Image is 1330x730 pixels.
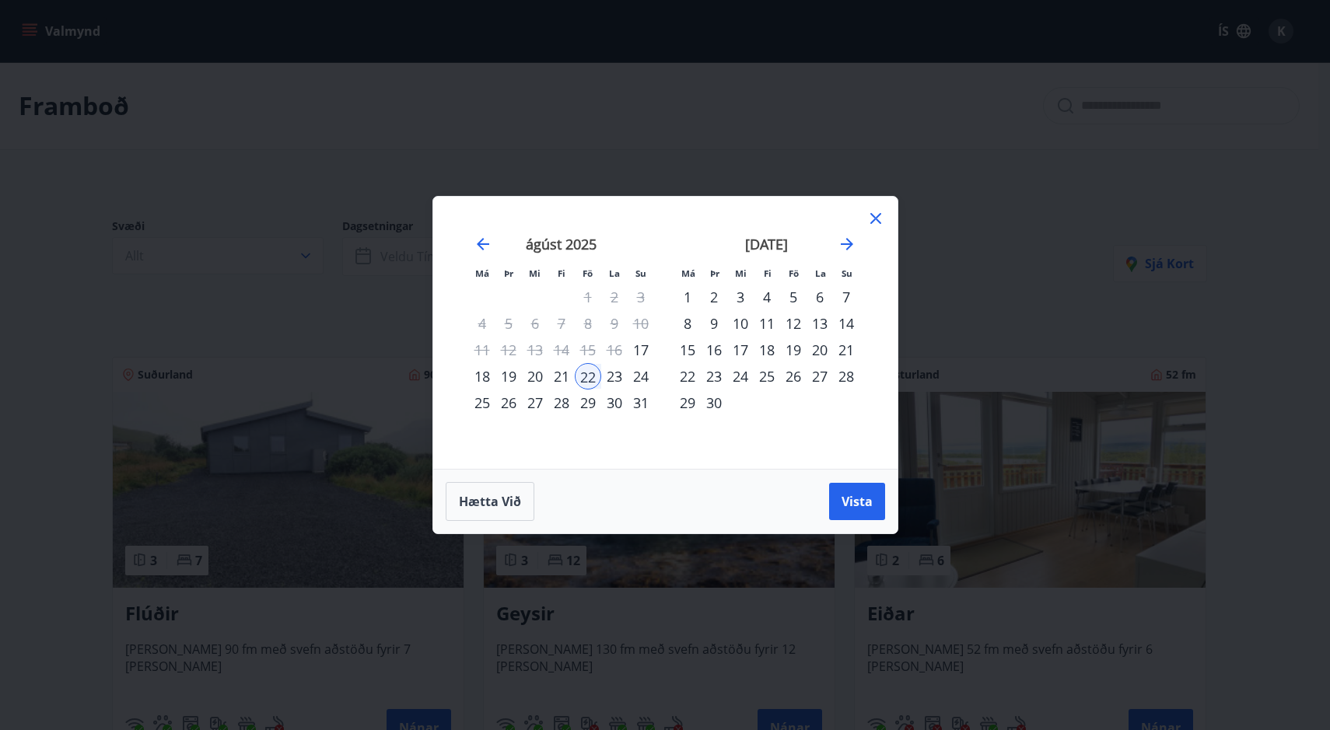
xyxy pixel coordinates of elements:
[815,267,826,279] small: La
[838,235,856,253] div: Move forward to switch to the next month.
[628,363,654,389] div: 24
[780,363,807,389] td: Choose föstudagur, 26. september 2025 as your check-out date. It’s available.
[674,284,701,310] td: Choose mánudagur, 1. september 2025 as your check-out date. It’s available.
[628,337,654,363] div: 17
[833,337,859,363] div: 21
[701,337,727,363] div: 16
[807,337,833,363] div: 20
[495,337,522,363] td: Not available. þriðjudagur, 12. ágúst 2025
[701,310,727,337] td: Choose þriðjudagur, 9. september 2025 as your check-out date. It’s available.
[842,493,873,510] span: Vista
[575,284,601,310] td: Not available. föstudagur, 1. ágúst 2025
[548,310,575,337] td: Not available. fimmtudagur, 7. ágúst 2025
[833,310,859,337] td: Choose sunnudagur, 14. september 2025 as your check-out date. It’s available.
[529,267,541,279] small: Mi
[701,389,727,416] div: 30
[575,389,601,416] div: 29
[548,337,575,363] td: Not available. fimmtudagur, 14. ágúst 2025
[495,389,522,416] td: Choose þriðjudagur, 26. ágúst 2025 as your check-out date. It’s available.
[495,363,522,389] div: 19
[842,267,852,279] small: Su
[807,284,833,310] div: 6
[780,284,807,310] div: 5
[674,337,701,363] div: 15
[727,284,754,310] div: 3
[727,363,754,389] td: Choose miðvikudagur, 24. september 2025 as your check-out date. It’s available.
[601,363,628,389] td: Choose laugardagur, 23. ágúst 2025 as your check-out date. It’s available.
[628,389,654,416] div: 31
[754,337,780,363] div: 18
[833,284,859,310] div: 7
[469,389,495,416] td: Choose mánudagur, 25. ágúst 2025 as your check-out date. It’s available.
[829,483,885,520] button: Vista
[754,284,780,310] div: 4
[780,284,807,310] td: Choose föstudagur, 5. september 2025 as your check-out date. It’s available.
[833,363,859,389] div: 28
[727,363,754,389] div: 24
[575,310,601,337] td: Not available. föstudagur, 8. ágúst 2025
[575,363,601,389] td: Selected as start date. föstudagur, 22. ágúst 2025
[780,363,807,389] div: 26
[674,363,701,389] div: 22
[727,284,754,310] td: Choose miðvikudagur, 3. september 2025 as your check-out date. It’s available.
[727,337,754,363] div: 17
[754,337,780,363] td: Choose fimmtudagur, 18. september 2025 as your check-out date. It’s available.
[575,337,601,363] td: Not available. föstudagur, 15. ágúst 2025
[522,363,548,389] div: 20
[674,389,701,416] td: Choose mánudagur, 29. september 2025 as your check-out date. It’s available.
[526,235,597,253] strong: ágúst 2025
[833,310,859,337] div: 14
[628,310,654,337] td: Not available. sunnudagur, 10. ágúst 2025
[780,337,807,363] td: Choose föstudagur, 19. september 2025 as your check-out date. It’s available.
[601,363,628,389] div: 23
[474,235,492,253] div: Move backward to switch to the previous month.
[674,363,701,389] td: Choose mánudagur, 22. september 2025 as your check-out date. It’s available.
[628,389,654,416] td: Choose sunnudagur, 31. ágúst 2025 as your check-out date. It’s available.
[469,337,495,363] td: Not available. mánudagur, 11. ágúst 2025
[807,310,833,337] div: 13
[807,310,833,337] td: Choose laugardagur, 13. september 2025 as your check-out date. It’s available.
[635,267,646,279] small: Su
[780,310,807,337] div: 12
[754,363,780,389] div: 25
[674,310,701,337] td: Choose mánudagur, 8. september 2025 as your check-out date. It’s available.
[727,337,754,363] td: Choose miðvikudagur, 17. september 2025 as your check-out date. It’s available.
[674,337,701,363] td: Choose mánudagur, 15. september 2025 as your check-out date. It’s available.
[558,267,565,279] small: Fi
[701,363,727,389] td: Choose þriðjudagur, 23. september 2025 as your check-out date. It’s available.
[452,215,879,450] div: Calendar
[833,284,859,310] td: Choose sunnudagur, 7. september 2025 as your check-out date. It’s available.
[446,482,534,521] button: Hætta við
[609,267,620,279] small: La
[548,363,575,389] td: Choose fimmtudagur, 21. ágúst 2025 as your check-out date. It’s available.
[495,310,522,337] td: Not available. þriðjudagur, 5. ágúst 2025
[601,337,628,363] td: Not available. laugardagur, 16. ágúst 2025
[469,310,495,337] td: Not available. mánudagur, 4. ágúst 2025
[522,310,548,337] td: Not available. miðvikudagur, 6. ágúst 2025
[583,267,593,279] small: Fö
[780,337,807,363] div: 19
[601,389,628,416] td: Choose laugardagur, 30. ágúst 2025 as your check-out date. It’s available.
[548,389,575,416] div: 28
[710,267,719,279] small: Þr
[701,337,727,363] td: Choose þriðjudagur, 16. september 2025 as your check-out date. It’s available.
[628,284,654,310] td: Not available. sunnudagur, 3. ágúst 2025
[789,267,799,279] small: Fö
[601,284,628,310] td: Not available. laugardagur, 2. ágúst 2025
[807,337,833,363] td: Choose laugardagur, 20. september 2025 as your check-out date. It’s available.
[575,389,601,416] td: Choose föstudagur, 29. ágúst 2025 as your check-out date. It’s available.
[754,310,780,337] td: Choose fimmtudagur, 11. september 2025 as your check-out date. It’s available.
[628,363,654,389] td: Choose sunnudagur, 24. ágúst 2025 as your check-out date. It’s available.
[807,363,833,389] div: 27
[701,284,727,310] td: Choose þriðjudagur, 2. september 2025 as your check-out date. It’s available.
[764,267,772,279] small: Fi
[735,267,747,279] small: Mi
[833,363,859,389] td: Choose sunnudagur, 28. september 2025 as your check-out date. It’s available.
[469,363,495,389] td: Choose mánudagur, 18. ágúst 2025 as your check-out date. It’s available.
[601,310,628,337] td: Not available. laugardagur, 9. ágúst 2025
[459,493,521,510] span: Hætta við
[701,389,727,416] td: Choose þriðjudagur, 30. september 2025 as your check-out date. It’s available.
[469,389,495,416] div: 25
[681,267,695,279] small: Má
[754,363,780,389] td: Choose fimmtudagur, 25. september 2025 as your check-out date. It’s available.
